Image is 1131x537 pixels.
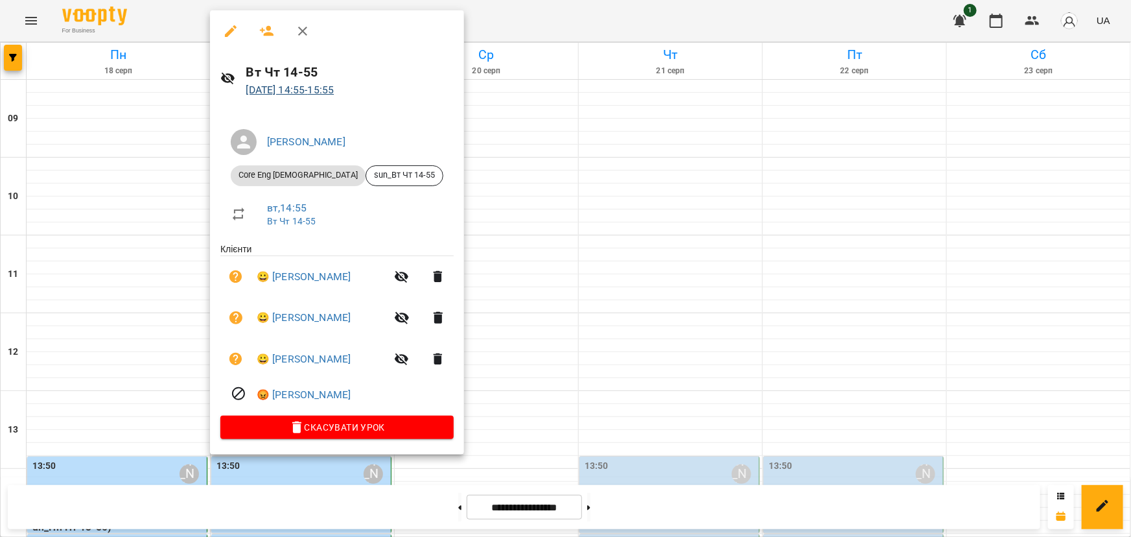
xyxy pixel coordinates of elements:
[366,165,443,186] div: sun_Вт Чт 14-55
[257,387,351,403] a: 😡 [PERSON_NAME]
[257,269,351,285] a: 😀 [PERSON_NAME]
[220,261,251,292] button: Візит ще не сплачено. Додати оплату?
[220,416,454,439] button: Скасувати Урок
[267,202,307,214] a: вт , 14:55
[220,302,251,333] button: Візит ще не сплачено. Додати оплату?
[267,136,345,148] a: [PERSON_NAME]
[220,243,454,416] ul: Клієнти
[366,169,443,181] span: sun_Вт Чт 14-55
[267,216,316,226] a: Вт Чт 14-55
[246,62,454,82] h6: Вт Чт 14-55
[231,420,443,435] span: Скасувати Урок
[231,386,246,401] svg: Візит скасовано
[257,310,351,326] a: 😀 [PERSON_NAME]
[246,84,334,96] a: [DATE] 14:55-15:55
[220,344,251,375] button: Візит ще не сплачено. Додати оплату?
[257,352,351,367] a: 😀 [PERSON_NAME]
[231,169,366,181] span: Core Eng [DEMOGRAPHIC_DATA]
